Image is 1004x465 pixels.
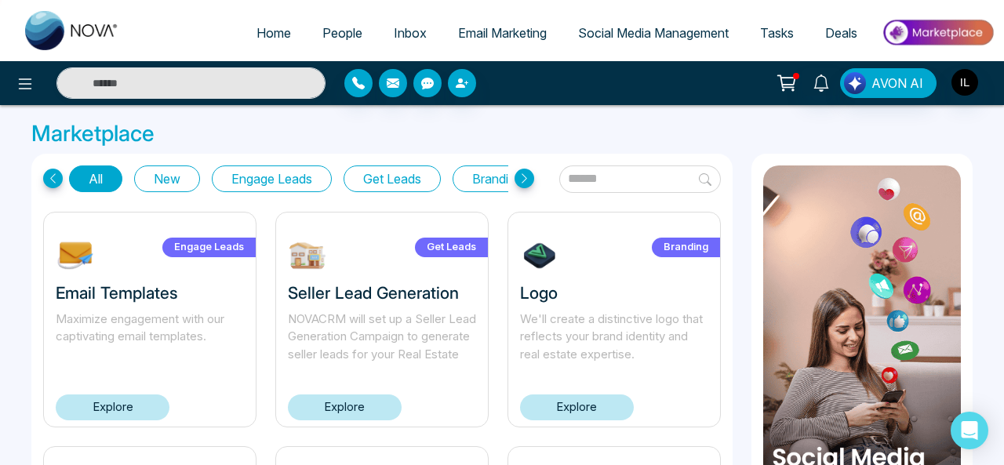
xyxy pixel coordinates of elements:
[844,72,866,94] img: Lead Flow
[520,311,708,364] p: We'll create a distinctive logo that reflects your brand identity and real estate expertise.
[520,283,708,303] h3: Logo
[134,165,200,192] button: New
[951,412,988,449] div: Open Intercom Messenger
[520,394,634,420] a: Explore
[951,69,978,96] img: User Avatar
[69,165,122,192] button: All
[288,236,327,275] img: W9EOY1739212645.jpg
[241,18,307,48] a: Home
[212,165,332,192] button: Engage Leads
[378,18,442,48] a: Inbox
[415,238,488,257] label: Get Leads
[288,394,402,420] a: Explore
[256,25,291,41] span: Home
[871,74,923,93] span: AVON AI
[744,18,809,48] a: Tasks
[760,25,794,41] span: Tasks
[307,18,378,48] a: People
[453,165,542,192] button: Branding
[25,11,119,50] img: Nova CRM Logo
[881,15,995,50] img: Market-place.gif
[162,238,256,257] label: Engage Leads
[809,18,873,48] a: Deals
[56,394,169,420] a: Explore
[31,121,973,147] h3: Marketplace
[288,283,476,303] h3: Seller Lead Generation
[56,311,244,364] p: Maximize engagement with our captivating email templates.
[288,311,476,364] p: NOVACRM will set up a Seller Lead Generation Campaign to generate seller leads for your Real Estate
[322,25,362,41] span: People
[56,283,244,303] h3: Email Templates
[520,236,559,275] img: 7tHiu1732304639.jpg
[825,25,857,41] span: Deals
[394,25,427,41] span: Inbox
[458,25,547,41] span: Email Marketing
[652,238,720,257] label: Branding
[344,165,441,192] button: Get Leads
[840,68,937,98] button: AVON AI
[442,18,562,48] a: Email Marketing
[562,18,744,48] a: Social Media Management
[56,236,95,275] img: NOmgJ1742393483.jpg
[578,25,729,41] span: Social Media Management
